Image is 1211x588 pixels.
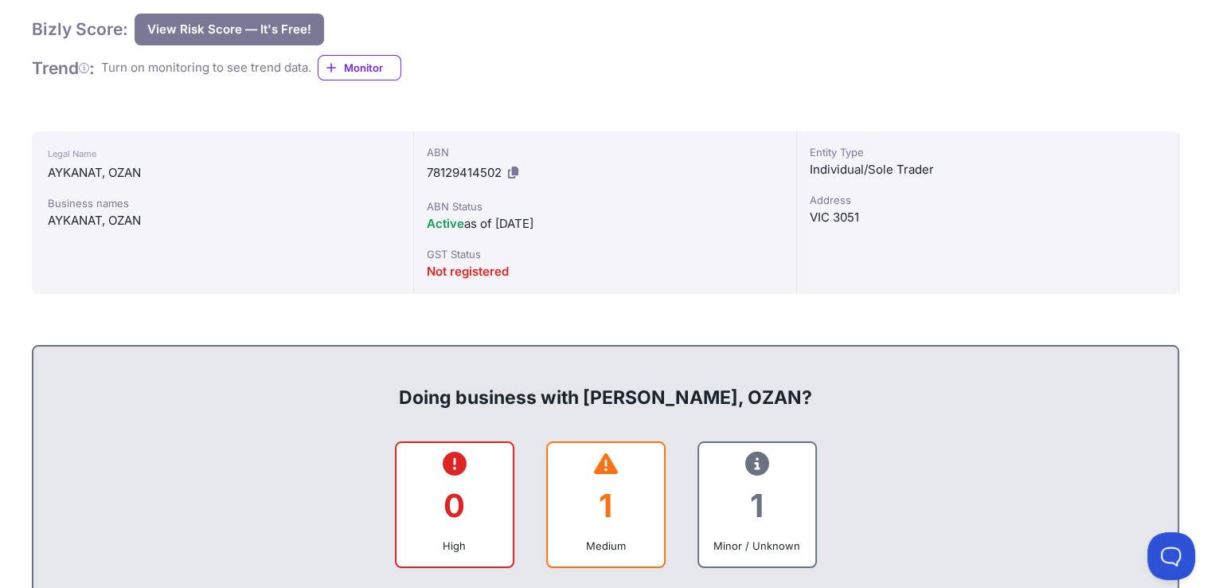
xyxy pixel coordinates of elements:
div: 1 [712,473,803,538]
span: Not registered [427,264,509,279]
div: VIC 3051 [810,208,1166,227]
div: GST Status [427,246,783,262]
span: 78129414502 [427,165,502,180]
div: Individual/Sole Trader [810,160,1166,179]
div: ABN [427,144,783,160]
div: Legal Name [48,144,397,163]
div: Doing business with [PERSON_NAME], OZAN? [49,359,1162,410]
div: 1 [561,473,651,538]
iframe: Toggle Customer Support [1147,532,1195,580]
span: Active [427,216,464,231]
div: Business names [48,195,397,211]
div: Turn on monitoring to see trend data. [101,59,311,77]
div: AYKANAT, OZAN [48,163,397,182]
div: High [409,538,500,554]
div: Entity Type [810,144,1166,160]
div: Address [810,192,1166,208]
div: ABN Status [427,198,783,214]
div: AYKANAT, OZAN [48,211,397,230]
div: 0 [409,473,500,538]
a: Monitor [318,55,401,80]
div: Medium [561,538,651,554]
div: as of [DATE] [427,214,783,233]
div: Minor / Unknown [712,538,803,554]
h1: Bizly Score: [32,18,128,40]
span: Monitor [344,60,400,76]
button: View Risk Score — It's Free! [135,14,324,45]
h1: Trend : [32,57,95,79]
